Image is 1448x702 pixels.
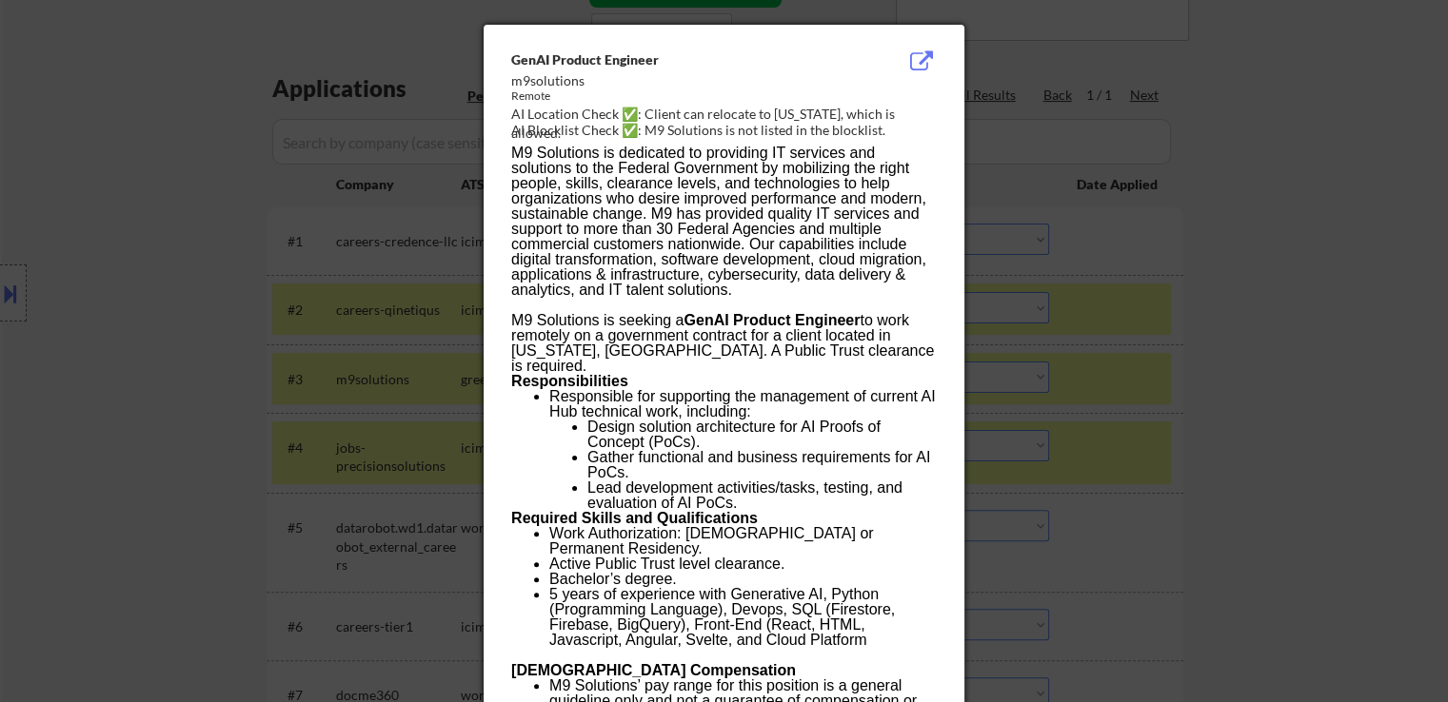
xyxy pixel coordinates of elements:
strong: [DEMOGRAPHIC_DATA] Compensation [511,662,796,678]
li: 5 years of experience with Generative AI, Python (Programming Language), Devops, SQL (Firestore, ... [549,587,936,648]
p: M9 Solutions is dedicated to providing IT services and solutions to the Federal Government by mob... [511,146,936,298]
strong: Responsibilities [511,373,628,389]
div: m9solutions [511,71,841,90]
strong: GenAI Product Engineer [684,312,860,328]
div: Remote [511,88,841,105]
div: GenAI Product Engineer [511,50,841,69]
li: Responsible for supporting the management of current AI Hub technical work, including: [549,389,936,511]
li: Lead development activities/tasks, testing, and evaluation of AI PoCs. [587,480,936,511]
li: Design solution architecture for AI Proofs of Concept (PoCs). [587,419,936,450]
p: M9 Solutions is seeking a to work remotely on a government contract for a client located in [US_S... [511,313,936,374]
li: Gather functional and business requirements for AI PoCs. [587,450,936,480]
li: Work Authorization: [DEMOGRAPHIC_DATA] or Permanent Residency. [549,526,936,556]
div: AI Blocklist Check ✅: M9 Solutions is not listed in the blocklist. [511,121,944,140]
li: Active Public Trust level clearance. [549,556,936,572]
strong: Required Skills and Qualifications [511,510,758,526]
li: Bachelor’s degree. [549,572,936,587]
